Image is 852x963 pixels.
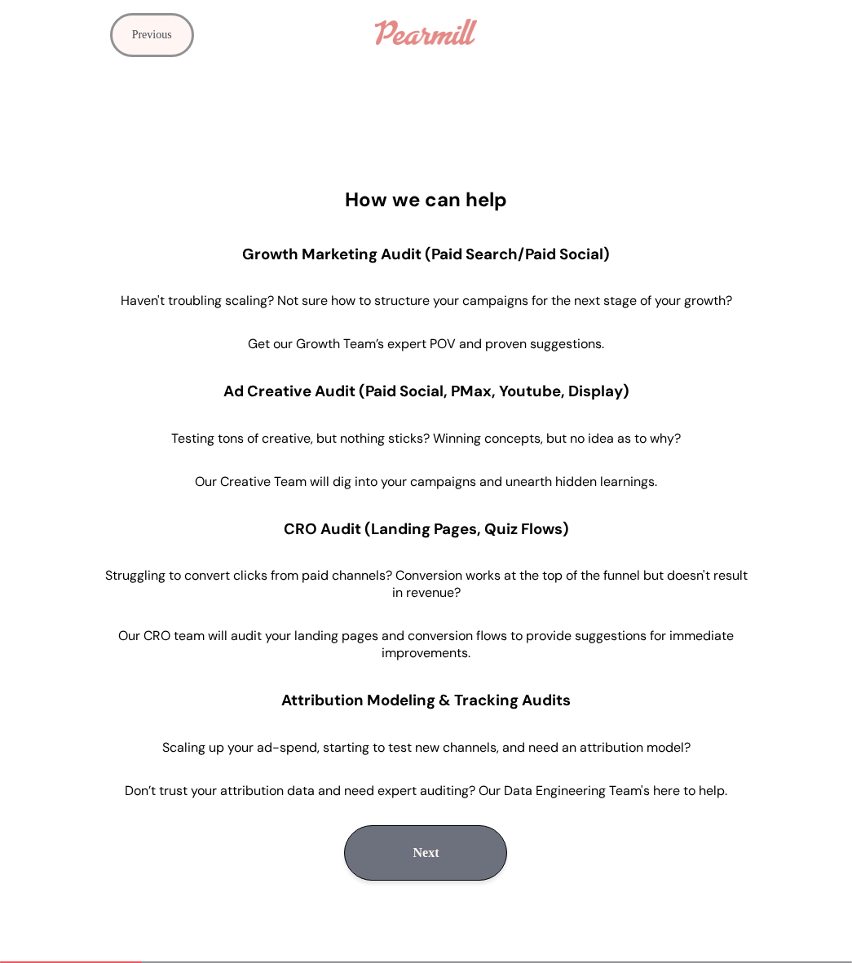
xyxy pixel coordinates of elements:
h2: How we can help [345,187,507,212]
h3: Attribution Modeling & Tracking Audits [281,690,571,710]
p: Testing tons of creative, but nothing sticks? Winning concepts, but no idea as to why? [171,430,681,447]
button: Previous [110,13,194,57]
h3: CRO Audit (Landing Pages, Quiz Flows) [284,519,569,539]
a: Logo [367,11,485,53]
p: Scaling up your ad-spend, starting to test new channels, and need an attribution model? [162,739,691,756]
h3: Ad Creative Audit (Paid Social, PMax, Youtube, Display) [223,381,629,401]
p: Get our Growth Team’s expert POV and proven suggestions. [248,335,604,352]
h3: Growth Marketing Audit (Paid Search/Paid Social) [242,244,610,264]
p: Struggling to convert clicks from paid channels? Conversion works at the top of the funnel but do... [100,567,753,601]
img: Logo [375,19,477,45]
p: Our CRO team will audit your landing pages and conversion flows to provide suggestions for immedi... [100,627,753,661]
p: Our Creative Team will dig into your campaigns and unearth hidden learnings. [195,473,657,490]
button: Next [344,825,507,881]
p: Haven't troubling scaling? Not sure how to structure your campaigns for the next stage of your gr... [121,292,732,309]
p: Don’t trust your attribution data and need expert auditing? Our Data Engineering Team's here to h... [125,782,727,799]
